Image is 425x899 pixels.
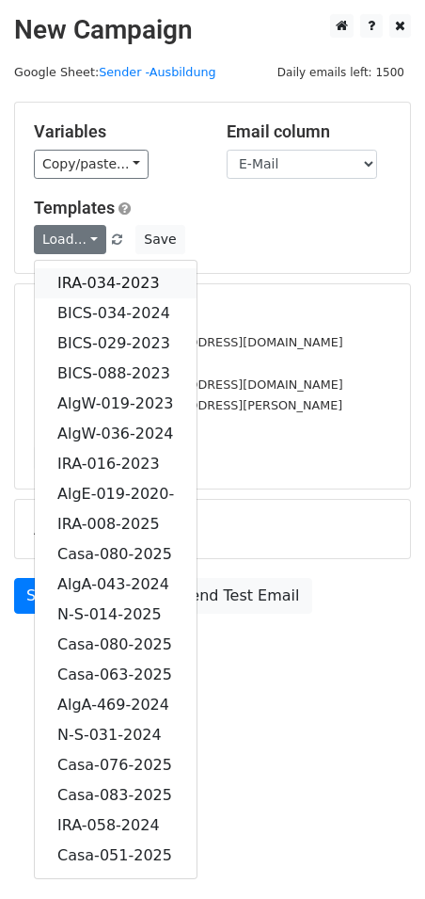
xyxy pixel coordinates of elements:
[14,14,411,46] h2: New Campaign
[35,389,197,419] a: AlgW-019-2023
[14,578,76,614] a: Send
[35,780,197,811] a: Casa-083-2025
[34,150,149,179] a: Copy/paste...
[35,660,197,690] a: Casa-063-2025
[34,519,391,539] h5: Advanced
[35,720,197,750] a: N-S-031-2024
[35,841,197,871] a: Casa-051-2025
[14,65,216,79] small: Google Sheet:
[35,509,197,539] a: IRA-008-2025
[35,630,197,660] a: Casa-080-2025
[34,121,198,142] h5: Variables
[35,479,197,509] a: AlgE-019-2020-
[271,65,411,79] a: Daily emails left: 1500
[35,750,197,780] a: Casa-076-2025
[35,329,197,359] a: BICS-029-2023
[35,268,197,298] a: IRA-034-2023
[35,690,197,720] a: AlgA-469-2024
[35,600,197,630] a: N-S-014-2025
[35,359,197,389] a: BICS-088-2023
[271,62,411,83] span: Daily emails left: 1500
[331,809,425,899] iframe: Chat Widget
[135,225,184,254] button: Save
[227,121,391,142] h5: Email column
[168,578,311,614] a: Send Test Email
[331,809,425,899] div: Chat-Widget
[35,539,197,570] a: Casa-080-2025
[35,449,197,479] a: IRA-016-2023
[34,335,343,371] small: [PERSON_NAME][EMAIL_ADDRESS][DOMAIN_NAME][PERSON_NAME]
[35,419,197,449] a: AlgW-036-2024
[35,811,197,841] a: IRA-058-2024
[34,225,106,254] a: Load...
[34,303,391,324] h5: 1489 Recipients
[99,65,216,79] a: Sender -Ausbildung
[34,377,343,392] small: [PERSON_NAME][EMAIL_ADDRESS][DOMAIN_NAME]
[35,570,197,600] a: AlgA-043-2024
[35,298,197,329] a: BICS-034-2024
[34,198,115,217] a: Templates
